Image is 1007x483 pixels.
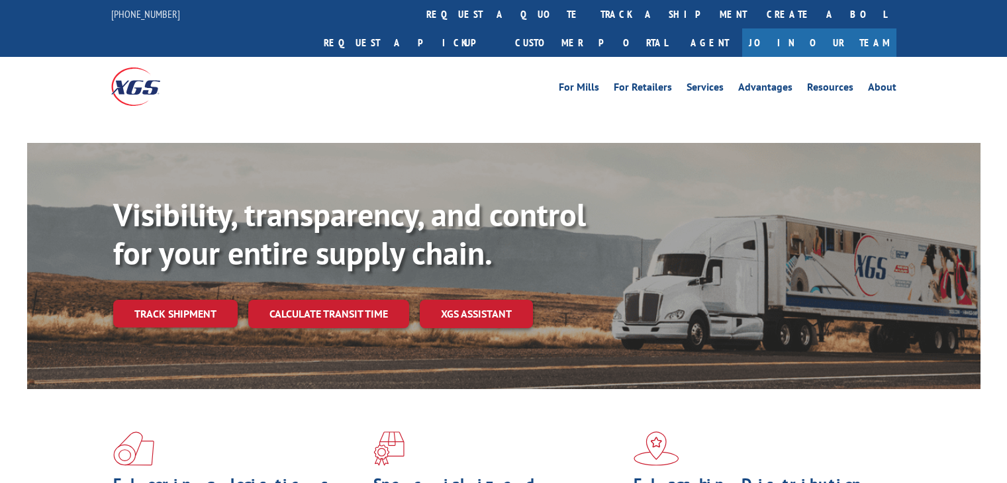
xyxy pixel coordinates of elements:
[634,431,679,466] img: xgs-icon-flagship-distribution-model-red
[614,82,672,97] a: For Retailers
[559,82,599,97] a: For Mills
[687,82,724,97] a: Services
[738,82,792,97] a: Advantages
[314,28,505,57] a: Request a pickup
[248,300,409,328] a: Calculate transit time
[677,28,742,57] a: Agent
[505,28,677,57] a: Customer Portal
[113,300,238,328] a: Track shipment
[111,7,180,21] a: [PHONE_NUMBER]
[807,82,853,97] a: Resources
[113,194,586,273] b: Visibility, transparency, and control for your entire supply chain.
[113,431,154,466] img: xgs-icon-total-supply-chain-intelligence-red
[868,82,896,97] a: About
[742,28,896,57] a: Join Our Team
[373,431,405,466] img: xgs-icon-focused-on-flooring-red
[420,300,533,328] a: XGS ASSISTANT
